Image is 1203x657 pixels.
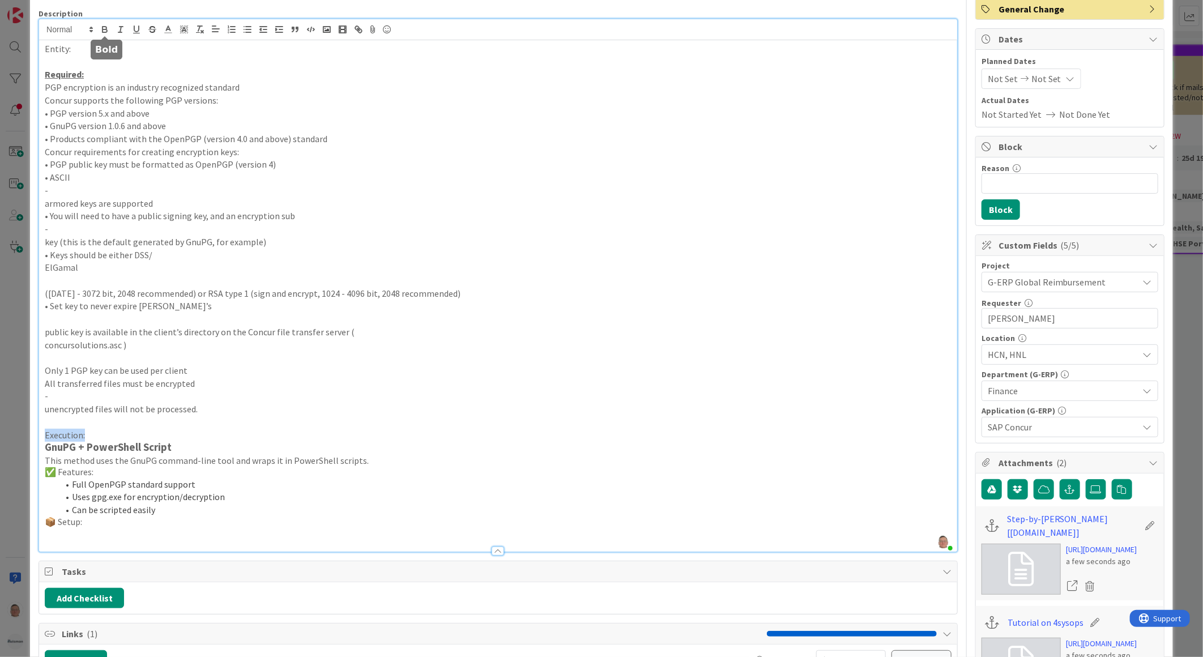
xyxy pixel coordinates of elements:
[58,478,952,491] li: Full OpenPGP standard support
[45,210,952,223] p: • You will need to have a public signing key, and an encryption sub
[45,517,952,527] h4: 📦 Setup:
[982,334,1158,342] div: Location
[45,364,952,377] p: Only 1 PGP key can be used per client
[58,504,952,517] li: Can be scripted easily
[45,403,952,416] p: unencrypted files will not be processed.
[1067,638,1137,650] a: [URL][DOMAIN_NAME]
[95,44,118,55] h5: Bold
[1007,512,1139,539] a: Step-by-[PERSON_NAME] [[DOMAIN_NAME]]
[45,158,952,171] p: • PGP public key must be formatted as OpenPGP (version 4)
[999,238,1144,252] span: Custom Fields
[936,534,952,549] img: o7atu1bXEz0AwRIxqlOYmU5UxQC1bWsS.png
[1060,108,1111,121] span: Not Done Yet
[45,197,952,210] p: armored keys are supported
[45,454,952,467] p: This method uses the GnuPG command-line tool and wraps it in PowerShell scripts.
[1067,556,1137,568] div: a few seconds ago
[45,42,952,56] p: Entity:
[45,390,952,403] p: -
[999,2,1144,16] span: General Change
[45,326,952,339] p: public key is available in the client’s directory on the Concur file transfer server (
[45,339,952,352] p: concursolutions.asc )
[45,249,952,262] p: • Keys should be either DSS/
[45,94,952,107] p: Concur supports the following PGP versions:
[988,384,1138,398] span: Finance
[1061,240,1080,251] span: ( 5/5 )
[982,370,1158,378] div: Department (G-ERP)
[45,81,952,94] p: PGP encryption is an industry recognized standard
[45,171,952,184] p: • ASCII
[87,628,97,639] span: ( 1 )
[999,140,1144,153] span: Block
[988,420,1138,434] span: SAP Concur
[982,407,1158,415] div: Application (G-ERP)
[1067,579,1079,594] a: Open
[45,146,952,159] p: Concur requirements for creating encryption keys:
[988,348,1138,361] span: HCN, HNL
[45,133,952,146] p: • Products compliant with the OpenPGP (version 4.0 and above) standard
[45,184,952,197] p: -
[45,120,952,133] p: • GnuPG version 1.0.6 and above
[45,300,952,313] p: • Set key to never expire [PERSON_NAME]’s
[45,377,952,390] p: All transferred files must be encrypted
[988,274,1133,290] span: G-ERP Global Reimbursement
[39,8,83,19] span: Description
[999,32,1144,46] span: Dates
[58,490,952,504] li: Uses gpg.exe for encryption/decryption
[1056,457,1067,468] span: ( 2 )
[1031,72,1061,86] span: Not Set
[45,441,172,454] strong: GnuPG + PowerShell Script
[982,95,1158,106] span: Actual Dates
[982,108,1042,121] span: Not Started Yet
[982,298,1021,308] label: Requester
[982,262,1158,270] div: Project
[45,429,952,442] p: Execution:
[24,2,52,15] span: Support
[45,107,952,120] p: • PGP version 5.x and above
[988,72,1018,86] span: Not Set
[999,456,1144,470] span: Attachments
[982,163,1009,173] label: Reason
[62,627,761,641] span: Links
[1067,544,1137,556] a: [URL][DOMAIN_NAME]
[982,199,1020,220] button: Block
[45,467,952,477] h4: ✅ Features:
[1008,616,1083,629] a: Tutorial on 4sysops
[45,287,952,300] p: ([DATE] - 3072 bit, 2048 recommended) or RSA type 1 (sign and encrypt, 1024 - 4096 bit, 2048 reco...
[982,56,1158,67] span: Planned Dates
[45,236,952,249] p: key (this is the default generated by GnuPG, for example)
[45,588,124,608] button: Add Checklist
[45,261,952,274] p: ElGamal
[45,69,84,80] u: Required:
[45,223,952,236] p: -
[62,565,937,578] span: Tasks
